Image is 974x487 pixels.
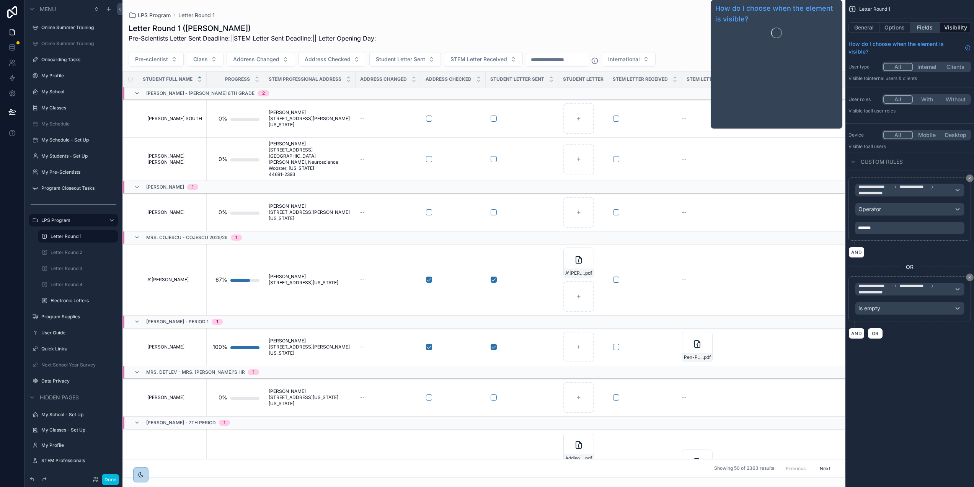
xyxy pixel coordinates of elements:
a: -- [360,277,416,283]
span: .pdf [703,354,711,360]
a: -- [682,277,836,283]
label: User roles [848,96,879,103]
a: -- [682,116,836,122]
a: -- [682,394,836,401]
span: -- [682,277,687,283]
label: LPS Program [41,217,103,223]
span: Address Changed [233,55,279,63]
div: 0% [219,390,227,405]
label: My Schedule [41,121,113,127]
button: Options [879,22,910,33]
div: 100% [213,339,227,355]
a: -- [360,394,416,401]
p: Pre-Scientists Letter Sent Deadline: ||STEM Letter Sent Deadline: || Letter Opening Day: [129,34,376,43]
span: -- [360,277,365,283]
h1: Letter Round 1 ([PERSON_NAME]) [129,23,376,34]
button: Done [102,474,119,485]
div: 1 [192,184,194,190]
button: Select Button [602,52,656,67]
a: -- [360,344,416,350]
a: Quick Links [41,346,113,352]
span: [PERSON_NAME] - [PERSON_NAME] 6th Grade [146,90,255,96]
div: 1 [235,235,237,241]
label: My Classes [41,105,113,111]
button: Select Button [129,52,184,67]
span: Class [193,55,208,63]
span: A'[PERSON_NAME]--LPS-Letter-1---20353681 [565,270,584,276]
span: Addison-Letter-1 [565,455,584,461]
button: Desktop [941,131,970,139]
span: Letter Round 1 [859,6,890,12]
span: [PERSON_NAME] [146,184,184,190]
label: My Schedule - Set Up [41,137,113,143]
span: Pen-Pal-Letter-#1-([PERSON_NAME]) [684,354,703,360]
a: My School [41,89,113,95]
button: With [913,95,941,104]
span: .pdf [584,455,592,461]
span: [PERSON_NAME] [147,209,184,215]
span: -- [360,156,365,162]
a: Pen-Pal-Letter-#1-([PERSON_NAME]).pdf [682,332,836,362]
button: Next [814,463,836,474]
a: My Classes - Set Up [41,427,113,433]
span: Student Full Name [143,76,193,82]
label: User type [848,64,879,70]
span: -- [682,209,687,215]
a: letter-LPS.pdf [682,450,836,480]
a: [PERSON_NAME] [147,394,202,401]
button: Select Button [227,52,295,67]
span: -- [360,344,365,350]
div: 0% [219,151,227,167]
div: 2 [262,90,265,96]
span: [PERSON_NAME] [STREET_ADDRESS][PERSON_NAME][US_STATE] [269,203,351,222]
span: Showing 50 of 2363 results [714,466,774,472]
span: .pdf [584,270,592,276]
a: My Pre-Scientists [41,169,113,175]
span: -- [682,156,687,162]
button: Clients [941,63,970,71]
a: A'[PERSON_NAME] [147,277,202,283]
span: [PERSON_NAME] [147,344,184,350]
span: Student Letter Sent [490,76,544,82]
label: Letter Round 3 [51,265,113,272]
button: All [883,63,913,71]
a: [PERSON_NAME] [STREET_ADDRESS][PERSON_NAME][US_STATE] [269,109,351,128]
label: Program Closeout Tasks [41,185,113,191]
a: 67% [211,272,259,287]
button: Operator [855,203,964,216]
span: -- [682,116,687,122]
a: Letter Round 1 [178,11,215,19]
span: STEM Letter [687,76,718,82]
button: Select Button [298,52,366,67]
a: 0% [211,390,259,405]
button: Mobile [913,131,941,139]
label: Letter Round 1 [51,233,113,239]
button: All [883,95,913,104]
a: User Guide [41,330,113,336]
div: 1 [224,420,225,426]
label: Letter Round 2 [51,249,113,256]
label: STEM Professionals [41,458,113,464]
span: [PERSON_NAME] SOUTH [147,116,202,122]
span: [PERSON_NAME] [STREET_ADDRESS][US_STATE] [269,274,351,286]
a: -- [360,209,416,215]
span: Internal users & clients [868,75,917,81]
span: Address Changed [360,76,407,82]
a: 0% [211,111,259,126]
a: [PERSON_NAME] [STREET_ADDRESS][US_STATE][US_STATE] [269,388,351,407]
span: STEM Letter Received [450,55,507,63]
button: AND [848,328,865,339]
span: Address Checked [305,55,351,63]
span: Hidden pages [40,394,79,401]
label: My School - Set Up [41,412,113,418]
